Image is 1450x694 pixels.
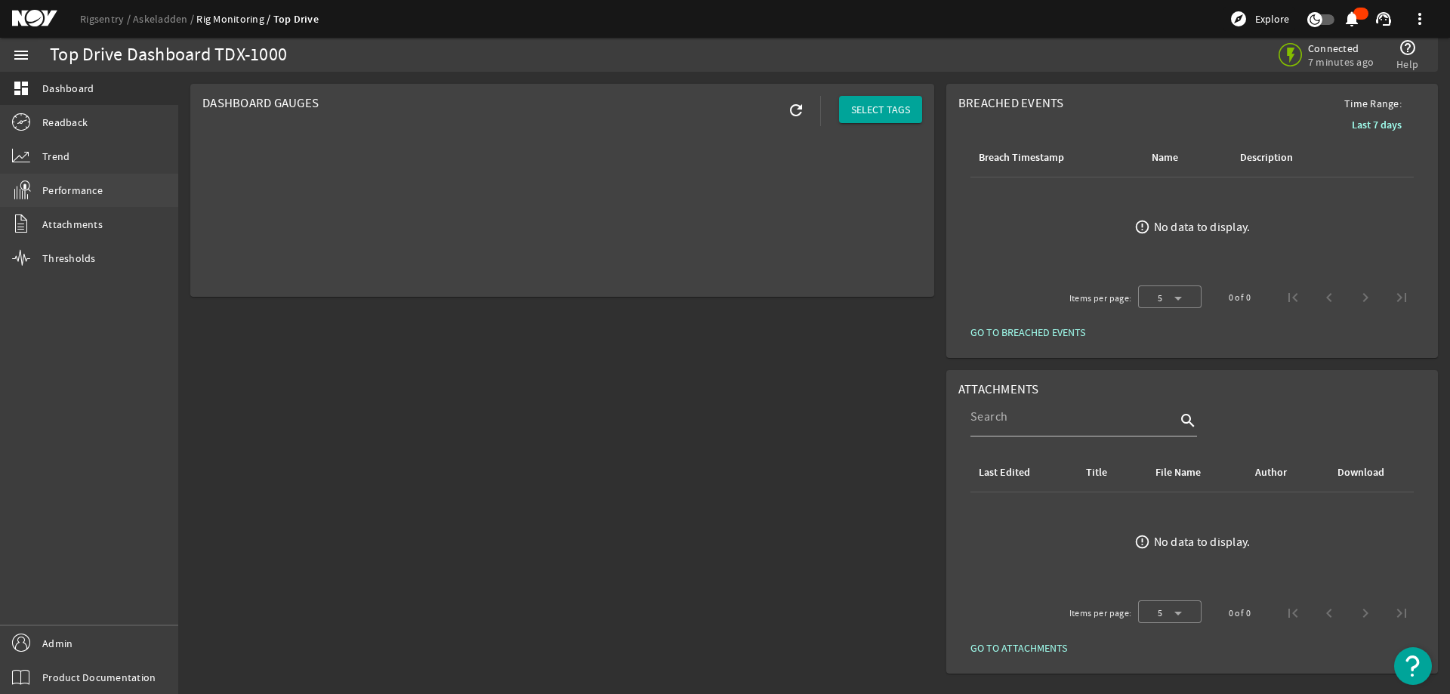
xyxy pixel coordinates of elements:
[1352,118,1402,132] b: Last 7 days
[958,634,1079,662] button: GO TO ATTACHMENTS
[1238,150,1346,166] div: Description
[42,251,96,266] span: Thresholds
[1402,1,1438,37] button: more_vert
[1337,464,1384,481] div: Download
[958,319,1097,346] button: GO TO BREACHED EVENTS
[958,381,1039,397] span: Attachments
[12,46,30,64] mat-icon: menu
[42,81,94,96] span: Dashboard
[970,640,1067,655] span: GO TO ATTACHMENTS
[1153,464,1235,481] div: File Name
[1149,150,1219,166] div: Name
[133,12,196,26] a: Askeladden
[1069,606,1132,621] div: Items per page:
[42,183,103,198] span: Performance
[1155,464,1201,481] div: File Name
[958,95,1064,111] span: Breached Events
[1152,150,1178,166] div: Name
[976,150,1132,166] div: Breach Timestamp
[1154,220,1251,235] div: No data to display.
[42,149,69,164] span: Trend
[976,464,1066,481] div: Last Edited
[50,48,287,63] div: Top Drive Dashboard TDX-1000
[1229,606,1251,621] div: 0 of 0
[1399,39,1417,57] mat-icon: help_outline
[1069,291,1132,306] div: Items per page:
[42,670,156,685] span: Product Documentation
[42,636,72,651] span: Admin
[80,12,133,26] a: Rigsentry
[202,95,319,111] span: Dashboard Gauges
[970,325,1085,340] span: GO TO BREACHED EVENTS
[979,464,1030,481] div: Last Edited
[1229,290,1251,305] div: 0 of 0
[1340,111,1414,138] button: Last 7 days
[1086,464,1107,481] div: Title
[1253,464,1317,481] div: Author
[970,408,1176,426] input: Search
[273,12,319,26] a: Top Drive
[12,79,30,97] mat-icon: dashboard
[1229,10,1248,28] mat-icon: explore
[787,101,805,119] mat-icon: refresh
[1134,219,1150,235] mat-icon: error_outline
[1154,535,1251,550] div: No data to display.
[1394,647,1432,685] button: Open Resource Center
[851,102,910,117] span: SELECT TAGS
[196,12,273,26] a: Rig Monitoring
[1223,7,1295,31] button: Explore
[42,115,88,130] span: Readback
[1255,11,1289,26] span: Explore
[1374,10,1393,28] mat-icon: support_agent
[1084,464,1135,481] div: Title
[1308,55,1374,69] span: 7 minutes ago
[839,96,922,123] button: SELECT TAGS
[1179,412,1197,430] i: search
[1134,534,1150,550] mat-icon: error_outline
[1308,42,1374,55] span: Connected
[1255,464,1287,481] div: Author
[1240,150,1293,166] div: Description
[1332,96,1414,111] span: Time Range:
[979,150,1064,166] div: Breach Timestamp
[1343,10,1361,28] mat-icon: notifications
[42,217,103,232] span: Attachments
[1396,57,1418,72] span: Help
